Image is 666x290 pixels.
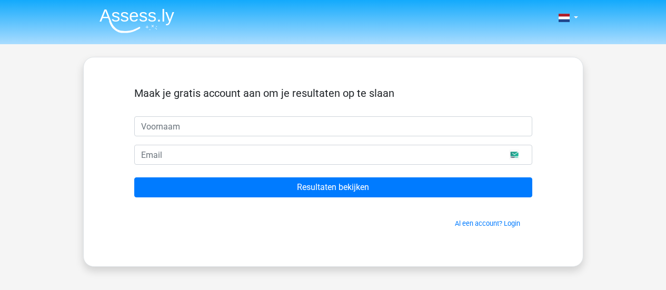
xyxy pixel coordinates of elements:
[134,87,532,99] h5: Maak je gratis account aan om je resultaten op te slaan
[100,8,174,33] img: Assessly
[134,145,532,165] input: Email
[134,177,532,197] input: Resultaten bekijken
[455,219,520,227] a: Al een account? Login
[134,116,532,136] input: Voornaam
